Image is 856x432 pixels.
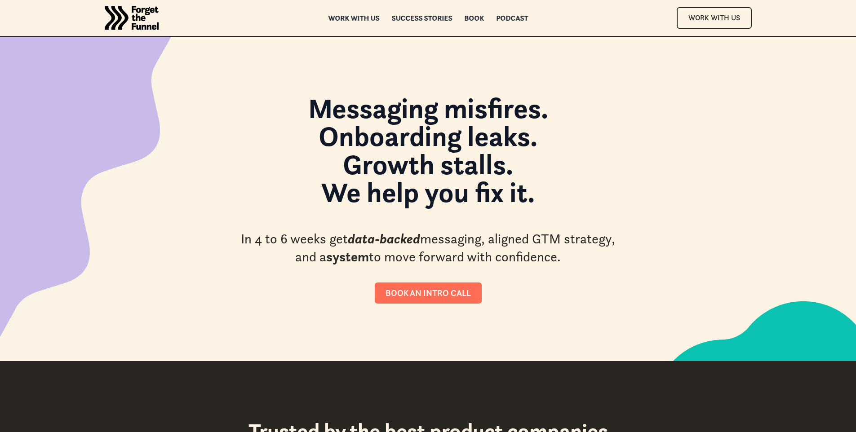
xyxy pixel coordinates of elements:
a: Book an intro call [375,282,482,304]
div: Book an intro call [386,288,471,298]
strong: system [326,248,369,265]
strong: Messaging misfires. Onboarding leaks. Growth stalls. We help you fix it. [308,91,548,210]
em: data-backed [348,230,420,247]
a: Book [464,15,484,21]
a: Success Stories [391,15,452,21]
a: Work With Us [677,7,752,28]
div: In 4 to 6 weeks get messaging, aligned GTM strategy, and a to move forward with confidence. [237,230,619,266]
a: Podcast [496,15,528,21]
a: Work with us [328,15,379,21]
